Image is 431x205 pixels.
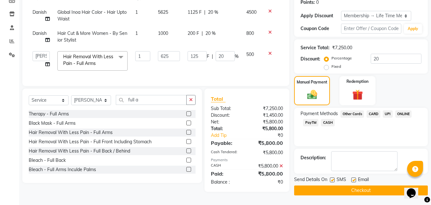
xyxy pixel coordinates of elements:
[404,24,422,34] button: Apply
[206,139,247,147] div: Payable:
[188,30,199,37] span: 200 F
[247,170,288,177] div: ₹5,800.00
[301,110,338,117] span: Payment Methods
[303,119,318,126] span: PayTM
[247,163,288,170] div: ₹5,800.00
[247,139,288,147] div: ₹5,800.00
[247,179,288,185] div: ₹0
[207,53,209,60] span: F
[346,79,368,84] label: Redemption
[246,51,254,57] span: 500
[29,120,76,127] div: Black Mask - Full Arms
[135,9,138,15] span: 1
[301,25,341,32] div: Coupon Code
[188,9,202,16] span: 1125 F
[57,9,127,22] span: Global Inoa Hair Color - Hair Upto Waist
[206,119,247,125] div: Net:
[57,30,127,43] span: Hair Cut & More Women - By Senior Stylist
[206,170,247,177] div: Paid:
[206,149,247,156] div: Cash Tendered:
[247,112,288,119] div: ₹1,450.00
[301,44,330,51] div: Service Total:
[206,105,247,112] div: Sub Total:
[358,176,369,184] span: Email
[206,112,247,119] div: Discount:
[29,148,130,154] div: Hair Removal With Less Pain - Full Back / Behind
[331,55,352,61] label: Percentage
[33,9,47,15] span: Danish
[235,53,239,60] span: %
[206,132,254,139] a: Add Tip
[254,132,288,139] div: ₹0
[340,110,364,118] span: Other Cards
[247,149,288,156] div: ₹5,800.00
[204,9,205,16] span: |
[63,54,113,66] span: Hair Removal With Less Pain - Full Arms
[202,30,203,37] span: |
[211,157,283,163] div: Payments
[337,176,346,184] span: SMS
[395,110,412,118] span: ONLINE
[135,30,138,36] span: 1
[29,157,66,164] div: Bleach - Full Back
[367,110,380,118] span: CARD
[205,30,216,37] span: 20 %
[158,9,168,15] span: 5625
[294,185,428,195] button: Checkout
[212,53,213,60] span: |
[206,179,247,185] div: Balance :
[349,88,366,101] img: _gift.svg
[301,12,341,19] div: Apply Discount
[116,95,187,105] input: Search or Scan
[247,105,288,112] div: ₹7,250.00
[341,24,401,34] input: Enter Offer / Coupon Code
[301,154,326,161] div: Description:
[304,89,320,100] img: _cash.svg
[246,30,254,36] span: 800
[332,44,352,51] div: ₹7,250.00
[247,119,288,125] div: ₹5,800.00
[29,166,96,173] div: Bleach - Full Arms Inculde Palms
[294,176,327,184] span: Send Details On
[211,96,226,102] span: Total
[29,138,152,145] div: Hair Removal With Less Pain - Full Front Including Stomach
[29,111,69,117] div: Therapy - Full Arms
[297,79,327,85] label: Manual Payment
[247,125,288,132] div: ₹5,800.00
[208,9,218,16] span: 20 %
[206,125,247,132] div: Total:
[301,56,320,62] div: Discount:
[404,179,425,199] iframe: chat widget
[33,30,47,36] span: Danish
[321,119,335,126] span: CASH
[158,30,168,36] span: 1000
[29,129,113,136] div: Hair Removal With Less Pain - Full Arms
[96,60,99,66] a: x
[246,9,256,15] span: 4500
[383,110,393,118] span: UPI
[331,64,341,69] label: Fixed
[206,163,247,170] div: CASH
